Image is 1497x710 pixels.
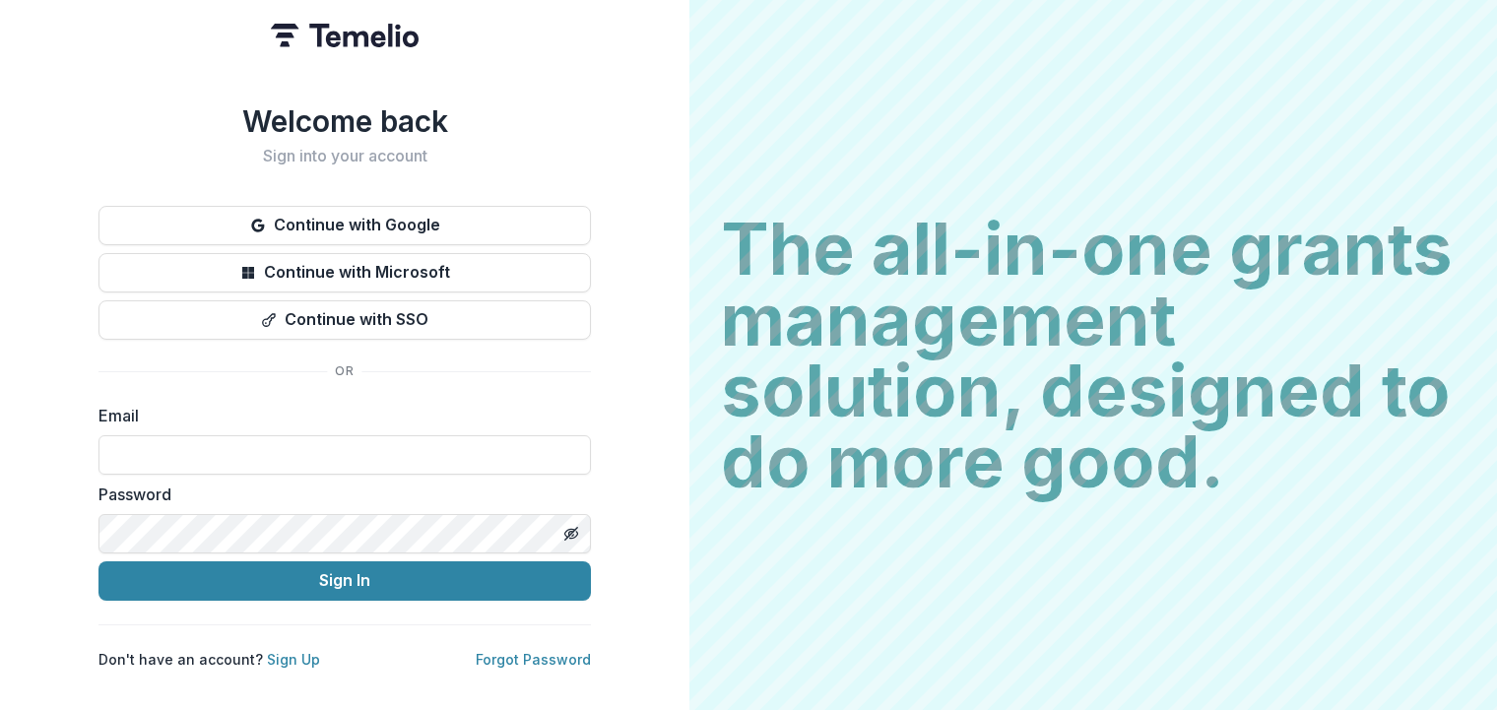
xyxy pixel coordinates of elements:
p: Don't have an account? [98,649,320,670]
a: Forgot Password [476,651,591,668]
img: Temelio [271,24,419,47]
button: Toggle password visibility [555,518,587,549]
button: Continue with Microsoft [98,253,591,292]
label: Email [98,404,579,427]
keeper-lock: Open Keeper Popup [552,443,575,467]
button: Continue with Google [98,206,591,245]
label: Password [98,483,579,506]
h2: Sign into your account [98,147,591,165]
h1: Welcome back [98,103,591,139]
a: Sign Up [267,651,320,668]
button: Continue with SSO [98,300,591,340]
button: Sign In [98,561,591,601]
